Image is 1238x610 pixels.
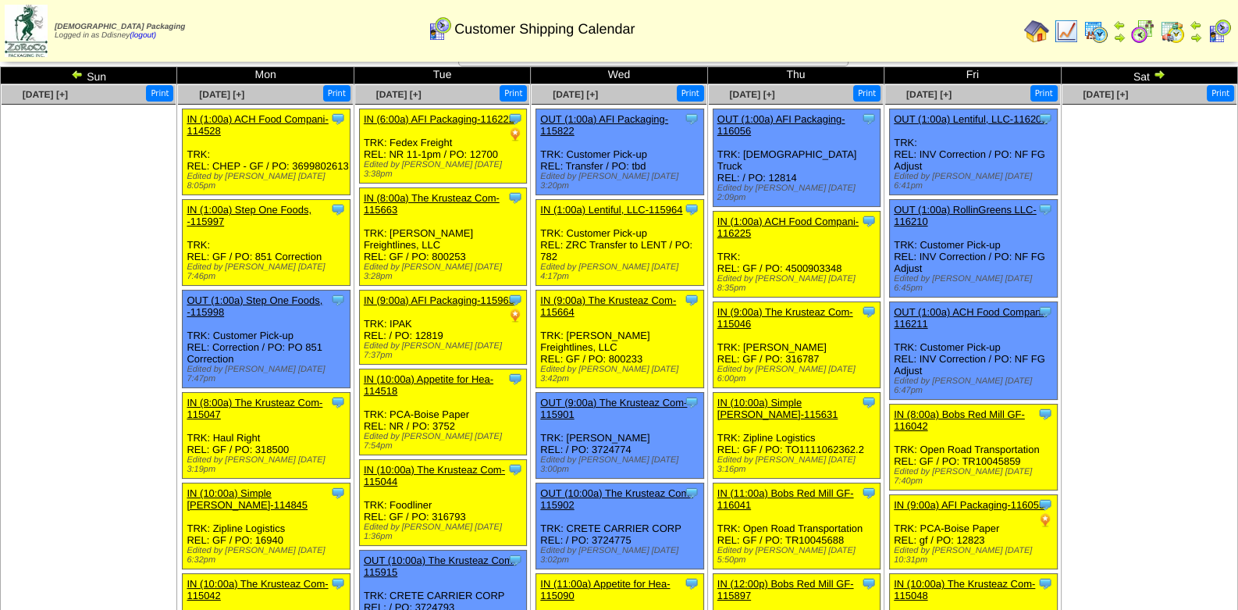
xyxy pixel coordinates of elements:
a: [DATE] [+] [553,89,598,100]
div: TRK: Customer Pick-up REL: Correction / PO: PO 851 Correction [183,291,350,388]
div: TRK: Foodliner REL: GF / PO: 316793 [359,460,526,546]
a: IN (9:00a) AFI Packaging-115963 [364,294,514,306]
img: Tooltip [507,190,523,205]
img: Tooltip [507,292,523,308]
img: Tooltip [330,576,346,591]
a: IN (11:00a) Appetite for Hea-115090 [540,578,670,601]
div: Edited by [PERSON_NAME] [DATE] 7:47pm [187,365,349,383]
div: Edited by [PERSON_NAME] [DATE] 6:00pm [717,365,880,383]
div: Edited by [PERSON_NAME] [DATE] 6:32pm [187,546,349,565]
button: Print [146,85,173,102]
td: Sat [1061,67,1237,84]
a: IN (10:00a) The Krusteaz Com-115044 [364,464,505,487]
div: TRK: [PERSON_NAME] REL: / PO: 3724774 [536,393,703,479]
td: Wed [531,67,707,84]
div: Edited by [PERSON_NAME] [DATE] 7:54pm [364,432,526,451]
button: Print [853,85,880,102]
div: Edited by [PERSON_NAME] [DATE] 2:09pm [717,184,880,202]
div: TRK: REL: GF / PO: 4500903348 [713,212,880,298]
a: IN (12:00p) Bobs Red Mill GF-115897 [717,578,854,601]
div: Edited by [PERSON_NAME] [DATE] 3:28pm [364,262,526,281]
div: TRK: Open Road Transportation REL: GF / PO: TR10045859 [890,405,1057,490]
img: Tooltip [1037,111,1053,127]
a: OUT (10:00a) The Krusteaz Com-115915 [364,555,516,578]
div: Edited by [PERSON_NAME] [DATE] 3:20pm [540,172,703,191]
img: Tooltip [684,111,699,127]
a: OUT (10:00a) The Krusteaz Com-115902 [540,487,692,511]
a: IN (1:00a) ACH Food Compani-116225 [717,216,859,239]
img: Tooltip [684,394,699,410]
img: Tooltip [330,202,346,217]
a: IN (10:00a) The Krusteaz Com-115048 [894,578,1035,601]
div: Edited by [PERSON_NAME] [DATE] 7:46pm [187,262,349,281]
a: IN (10:00a) Simple [PERSON_NAME]-115631 [717,397,838,420]
td: Tue [354,67,530,84]
div: TRK: CRETE CARRIER CORP REL: / PO: 3724775 [536,483,703,569]
img: arrowleft.gif [1113,19,1126,31]
div: TRK: IPAK REL: / PO: 12819 [359,291,526,365]
img: arrowright.gif [1190,31,1202,44]
div: Edited by [PERSON_NAME] [DATE] 3:38pm [364,160,526,179]
button: Print [1207,85,1234,102]
div: Edited by [PERSON_NAME] [DATE] 8:35pm [717,274,880,293]
button: Print [677,85,704,102]
td: Sun [1,67,177,84]
a: IN (9:00a) The Krusteaz Com-115664 [540,294,676,318]
div: Edited by [PERSON_NAME] [DATE] 1:36pm [364,523,526,541]
a: IN (9:00a) The Krusteaz Com-115046 [717,306,853,330]
img: zoroco-logo-small.webp [5,5,48,57]
img: home.gif [1024,19,1049,44]
img: Tooltip [861,394,877,410]
a: OUT (1:00a) ACH Food Compani-116211 [894,306,1047,330]
button: Print [500,85,527,102]
div: Edited by [PERSON_NAME] [DATE] 3:00pm [540,455,703,474]
span: [DATE] [+] [199,89,244,100]
img: Tooltip [684,485,699,501]
a: IN (1:00a) Step One Foods, -115997 [187,204,311,227]
a: IN (8:00a) The Krusteaz Com-115047 [187,397,322,420]
img: Tooltip [861,485,877,501]
img: Tooltip [330,485,346,501]
span: [DATE] [+] [1083,89,1128,100]
div: TRK: [PERSON_NAME] REL: GF / PO: 316787 [713,302,880,388]
div: TRK: [PERSON_NAME] Freightlines, LLC REL: GF / PO: 800253 [359,188,526,286]
img: calendarinout.gif [1160,19,1185,44]
img: calendarcustomer.gif [427,16,452,41]
a: [DATE] [+] [729,89,774,100]
img: Tooltip [1037,304,1053,319]
span: [DEMOGRAPHIC_DATA] Packaging [55,23,185,31]
img: Tooltip [330,111,346,127]
img: Tooltip [507,462,523,477]
div: Edited by [PERSON_NAME] [DATE] 3:16pm [717,455,880,474]
a: [DATE] [+] [376,89,422,100]
div: TRK: Zipline Logistics REL: GF / PO: 16940 [183,483,350,569]
img: PO [507,127,523,142]
span: Customer Shipping Calendar [454,21,635,37]
img: Tooltip [861,213,877,229]
div: Edited by [PERSON_NAME] [DATE] 7:37pm [364,341,526,360]
a: IN (11:00a) Bobs Red Mill GF-116041 [717,487,854,511]
a: IN (9:00a) AFI Packaging-116055 [894,499,1044,511]
img: arrowleft.gif [1190,19,1202,31]
img: Tooltip [507,552,523,568]
div: TRK: Zipline Logistics REL: GF / PO: TO1111062362.2 [713,393,880,479]
td: Fri [884,67,1061,84]
div: TRK: PCA-Boise Paper REL: gf / PO: 12823 [890,495,1057,569]
a: OUT (1:00a) Lentiful, LLC-116209 [894,113,1047,125]
a: OUT (1:00a) Step One Foods, -115998 [187,294,322,318]
img: Tooltip [507,371,523,387]
div: Edited by [PERSON_NAME] [DATE] 6:47pm [894,376,1056,395]
div: TRK: REL: GF / PO: 851 Correction [183,200,350,286]
img: Tooltip [861,576,877,591]
img: arrowright.gif [1113,31,1126,44]
img: Tooltip [330,292,346,308]
span: Logged in as Ddisney [55,23,185,40]
div: TRK: REL: INV Correction / PO: NF FG Adjust [890,109,1057,195]
img: Tooltip [861,111,877,127]
img: calendarcustomer.gif [1207,19,1232,44]
div: TRK: Fedex Freight REL: NR 11-1pm / PO: 12700 [359,109,526,184]
div: Edited by [PERSON_NAME] [DATE] 5:50pm [717,546,880,565]
div: Edited by [PERSON_NAME] [DATE] 3:02pm [540,546,703,565]
div: Edited by [PERSON_NAME] [DATE] 8:05pm [187,172,349,191]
